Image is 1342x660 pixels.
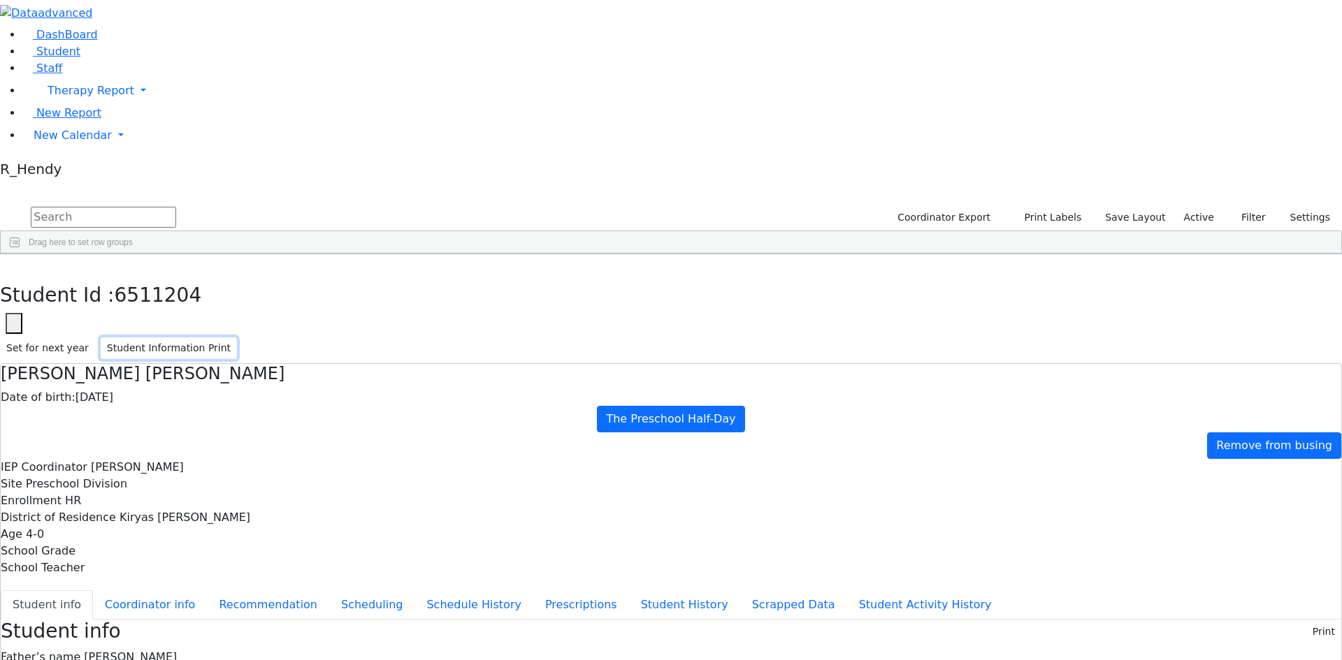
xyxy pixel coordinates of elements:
[414,590,533,619] button: Schedule History
[31,207,176,228] input: Search
[1,389,1341,406] div: [DATE]
[36,28,98,41] span: DashBoard
[1,459,87,476] label: IEP Coordinator
[115,284,202,307] span: 6511204
[120,511,250,524] span: Kiryas [PERSON_NAME]
[1,389,75,406] label: Date of birth:
[1178,207,1220,228] label: Active
[1099,207,1171,228] button: Save Layout
[847,590,1004,619] button: Student Activity History
[1,590,93,619] button: Student info
[1,559,85,576] label: School Teacher
[22,28,98,41] a: DashBoard
[22,61,62,75] a: Staff
[1207,432,1341,459] a: Remove from busing
[1,526,22,543] label: Age
[26,477,127,490] span: Preschool Division
[29,237,133,247] span: Drag here to set row groups
[740,590,847,619] button: Scrapped Data
[91,460,184,474] span: [PERSON_NAME]
[36,106,101,119] span: New Report
[48,84,134,97] span: Therapy Report
[533,590,629,619] button: Prescriptions
[93,590,207,619] button: Coordinator info
[1,543,75,559] label: School Grade
[629,590,740,619] button: Student History
[1008,207,1088,228] button: Print Labels
[36,45,80,58] span: Student
[207,590,329,619] button: Recommendation
[1,476,22,492] label: Site
[34,129,112,142] span: New Calendar
[1,509,116,526] label: District of Residence
[1216,439,1332,452] span: Remove from busing
[36,61,62,75] span: Staff
[1,619,121,643] h3: Student info
[1223,207,1272,228] button: Filter
[26,527,44,541] span: 4-0
[65,494,81,507] span: HR
[22,45,80,58] a: Student
[1,364,1341,384] h4: [PERSON_NAME] [PERSON_NAME]
[1272,207,1336,228] button: Settings
[329,590,414,619] button: Scheduling
[101,337,237,359] button: Student Information Print
[22,77,1342,105] a: Therapy Report
[22,122,1342,149] a: New Calendar
[597,406,744,432] a: The Preschool Half-Day
[888,207,997,228] button: Coordinator Export
[22,106,101,119] a: New Report
[1,492,62,509] label: Enrollment
[1306,621,1341,643] button: Print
